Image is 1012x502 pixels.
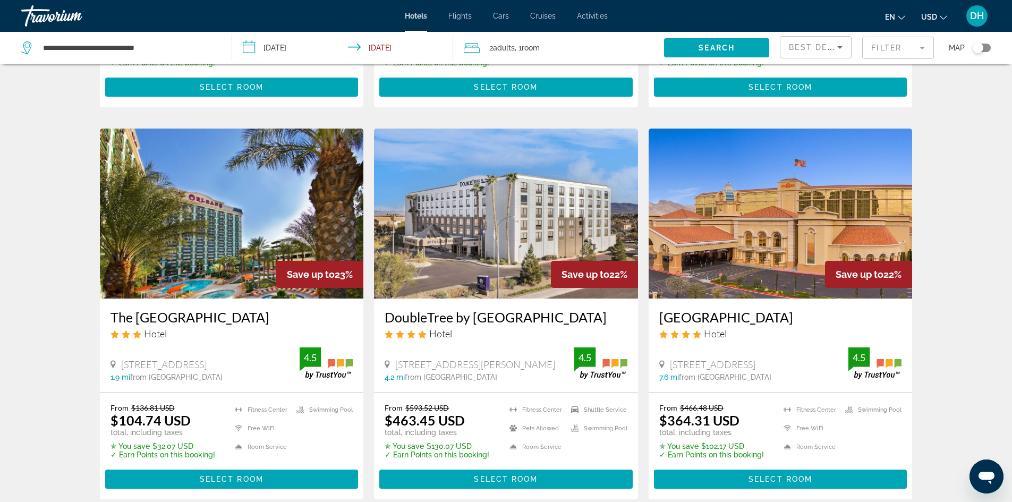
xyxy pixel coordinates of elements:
[963,5,991,27] button: User Menu
[680,403,724,412] del: $466.48 USD
[949,40,965,55] span: Map
[453,32,664,64] button: Travelers: 2 adults, 0 children
[385,373,405,381] span: 4.2 mi
[131,403,175,412] del: $136.81 USD
[848,351,870,364] div: 4.5
[105,470,359,489] button: Select Room
[405,373,497,381] span: from [GEOGRAPHIC_DATA]
[200,83,263,91] span: Select Room
[110,442,150,450] span: ✮ You save
[885,9,905,24] button: Change language
[699,44,735,52] span: Search
[522,44,540,52] span: Room
[379,472,633,483] a: Select Room
[229,422,291,435] li: Free WiFi
[474,83,538,91] span: Select Room
[659,373,679,381] span: 7.6 mi
[489,40,515,55] span: 2
[659,403,677,412] span: From
[448,12,472,20] a: Flights
[574,347,627,379] img: trustyou-badge.svg
[789,41,843,54] mat-select: Sort by
[144,328,167,339] span: Hotel
[679,373,771,381] span: from [GEOGRAPHIC_DATA]
[848,347,902,379] img: trustyou-badge.svg
[110,442,215,450] p: $32.07 USD
[110,412,191,428] ins: $104.74 USD
[659,309,902,325] h3: [GEOGRAPHIC_DATA]
[921,9,947,24] button: Change currency
[825,261,912,288] div: 22%
[21,2,127,30] a: Travorium
[778,422,840,435] li: Free WiFi
[300,347,353,379] img: trustyou-badge.svg
[110,309,353,325] a: The [GEOGRAPHIC_DATA]
[921,13,937,21] span: USD
[659,442,764,450] p: $102.17 USD
[562,269,609,280] span: Save up to
[385,412,465,428] ins: $463.45 USD
[287,269,335,280] span: Save up to
[504,403,566,416] li: Fitness Center
[749,83,812,91] span: Select Room
[649,129,913,299] a: Hotel image
[970,11,984,21] span: DH
[577,12,608,20] a: Activities
[659,328,902,339] div: 4 star Hotel
[110,328,353,339] div: 3 star Hotel
[965,43,991,53] button: Toggle map
[836,269,883,280] span: Save up to
[778,440,840,454] li: Room Service
[395,359,555,370] span: [STREET_ADDRESS][PERSON_NAME]
[654,78,907,97] button: Select Room
[970,460,1004,494] iframe: Button to launch messaging window
[200,475,263,483] span: Select Room
[659,450,764,459] p: ✓ Earn Points on this booking!
[885,13,895,21] span: en
[385,403,403,412] span: From
[385,328,627,339] div: 4 star Hotel
[385,450,489,459] p: ✓ Earn Points on this booking!
[276,261,363,288] div: 23%
[110,450,215,459] p: ✓ Earn Points on this booking!
[493,12,509,20] a: Cars
[504,422,566,435] li: Pets Allowed
[374,129,638,299] a: Hotel image
[493,44,515,52] span: Adults
[110,373,130,381] span: 1.9 mi
[229,403,291,416] li: Fitness Center
[232,32,454,64] button: Check-in date: Dec 15, 2025 Check-out date: Dec 19, 2025
[379,80,633,92] a: Select Room
[130,373,223,381] span: from [GEOGRAPHIC_DATA]
[654,470,907,489] button: Select Room
[405,12,427,20] a: Hotels
[121,359,207,370] span: [STREET_ADDRESS]
[670,359,755,370] span: [STREET_ADDRESS]
[110,428,215,437] p: total, including taxes
[778,403,840,416] li: Fitness Center
[704,328,727,339] span: Hotel
[659,442,699,450] span: ✮ You save
[385,442,424,450] span: ✮ You save
[379,470,633,489] button: Select Room
[789,43,844,52] span: Best Deals
[291,403,353,416] li: Swimming Pool
[105,80,359,92] a: Select Room
[405,403,449,412] del: $593.52 USD
[530,12,556,20] a: Cruises
[654,80,907,92] a: Select Room
[504,440,566,454] li: Room Service
[566,403,627,416] li: Shuttle Service
[100,129,364,299] img: Hotel image
[749,475,812,483] span: Select Room
[110,403,129,412] span: From
[566,422,627,435] li: Swimming Pool
[840,403,902,416] li: Swimming Pool
[229,440,291,454] li: Room Service
[664,38,769,57] button: Search
[385,428,489,437] p: total, including taxes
